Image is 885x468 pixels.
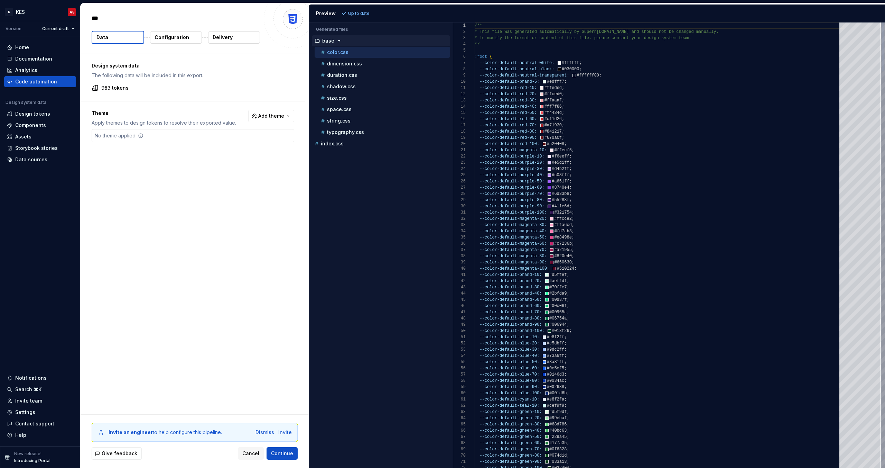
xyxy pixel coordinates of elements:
[453,203,466,209] div: 30
[327,107,352,112] p: space.css
[479,360,539,364] span: --color-default-blue-50:
[479,216,547,221] span: --color-default-magenta-20:
[327,72,357,78] p: duration.css
[544,98,561,103] span: #ffaaaf
[567,291,569,296] span: ;
[1,4,79,19] button: KKESAS
[544,123,561,128] span: #a71920
[479,185,544,190] span: --color-default-purple-60:
[475,54,487,59] span: :root
[564,335,567,340] span: ;
[571,216,574,221] span: ;
[453,353,466,359] div: 54
[479,92,537,97] span: --color-default-red-20:
[15,397,42,404] div: Invite team
[453,110,466,116] div: 15
[479,129,537,134] span: --color-default-red-80:
[552,166,569,171] span: #d4b2ff
[571,210,574,215] span: ;
[552,198,569,202] span: #55288f
[453,265,466,272] div: 40
[15,67,37,74] div: Analytics
[453,47,466,54] div: 5
[479,322,542,327] span: --color-default-brand-90:
[453,97,466,103] div: 13
[6,26,21,31] div: Version
[453,85,466,91] div: 11
[267,447,298,460] button: Continue
[312,37,450,45] button: base
[327,95,347,101] p: size.css
[554,216,571,221] span: #ffcce2
[4,108,76,119] a: Design tokens
[479,347,539,352] span: --color-default-blue-30:
[4,418,76,429] button: Contact support
[547,360,564,364] span: #3a81ff
[549,310,567,315] span: #00965a
[14,458,50,463] p: Introducing Portal
[15,156,47,163] div: Data sources
[255,429,274,436] div: Dismiss
[453,334,466,340] div: 51
[238,447,264,460] button: Cancel
[453,35,466,41] div: 3
[15,55,52,62] div: Documentation
[571,241,574,246] span: ;
[479,204,544,209] span: --color-default-purple-90:
[453,284,466,290] div: 43
[453,147,466,153] div: 21
[554,229,571,234] span: #fd7ab3
[312,140,450,147] button: index.css
[248,110,294,122] button: Add theme
[479,110,537,115] span: --color-default-red-50:
[453,309,466,315] div: 47
[562,123,564,128] span: ;
[4,395,76,406] a: Invite team
[4,53,76,64] a: Documentation
[552,160,569,165] span: #e5d1ff
[15,409,35,416] div: Settings
[547,335,564,340] span: #e8f2ff
[453,359,466,365] div: 55
[564,366,567,371] span: ;
[453,29,466,35] div: 2
[562,92,564,97] span: ;
[479,297,542,302] span: --color-default-brand-50:
[453,371,466,378] div: 57
[5,8,13,16] div: K
[569,204,571,209] span: ;
[479,266,549,271] span: --color-default-magenta-100:
[479,160,544,165] span: --color-default-purple-20:
[479,235,547,240] span: --color-default-magenta-50:
[552,328,569,333] span: #013f26
[479,73,569,78] span: --color-default-neutral-transparent:
[6,100,46,105] div: Design system data
[453,153,466,160] div: 22
[479,79,539,84] span: --color-default-brand-5:
[348,11,370,16] p: Up to date
[479,173,544,178] span: --color-default-purple-40:
[549,291,567,296] span: #2bfda9
[562,67,579,72] span: #030000
[562,129,564,134] span: ;
[15,122,46,129] div: Components
[4,372,76,384] button: Notifications
[321,141,344,146] p: index.css
[552,185,569,190] span: #8740e4
[554,235,571,240] span: #e8498e
[453,241,466,247] div: 36
[479,254,547,259] span: --color-default-magenta-80:
[547,366,564,371] span: #0c5cf5
[547,79,564,84] span: #edfff7
[208,31,260,44] button: Delivery
[552,173,569,178] span: #c08fff
[479,285,542,290] span: --color-default-brand-30:
[562,110,564,115] span: ;
[562,85,564,90] span: ;
[479,316,542,321] span: --color-default-brand-80:
[554,247,571,252] span: #a21955
[564,347,567,352] span: ;
[258,112,284,119] span: Add theme
[453,122,466,128] div: 17
[315,94,450,102] button: size.css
